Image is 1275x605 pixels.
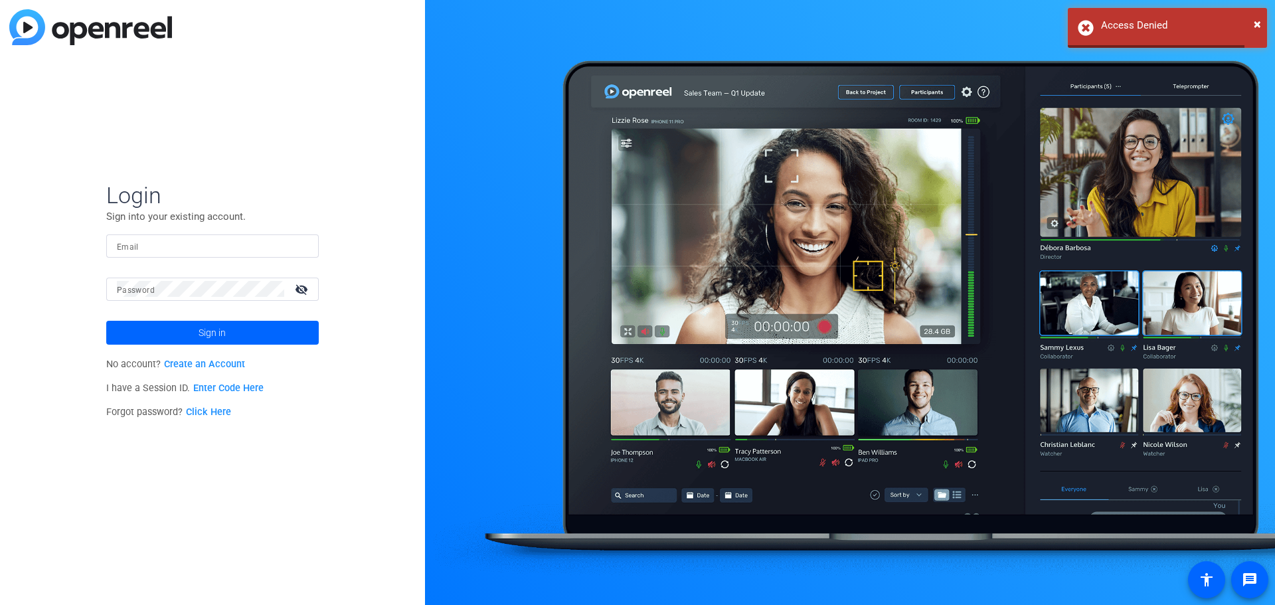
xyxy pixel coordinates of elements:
span: Sign in [199,316,226,349]
p: Sign into your existing account. [106,209,319,224]
mat-icon: message [1242,572,1258,588]
mat-label: Password [117,286,155,295]
a: Create an Account [164,359,245,370]
span: No account? [106,359,245,370]
span: Forgot password? [106,406,231,418]
mat-icon: accessibility [1199,572,1215,588]
button: Sign in [106,321,319,345]
a: Click Here [186,406,231,418]
input: Enter Email Address [117,238,308,254]
div: Access Denied [1101,18,1257,33]
span: × [1254,16,1261,32]
mat-label: Email [117,242,139,252]
img: blue-gradient.svg [9,9,172,45]
mat-icon: visibility_off [287,280,319,299]
span: Login [106,181,319,209]
button: Close [1254,14,1261,34]
span: I have a Session ID. [106,383,264,394]
a: Enter Code Here [193,383,264,394]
